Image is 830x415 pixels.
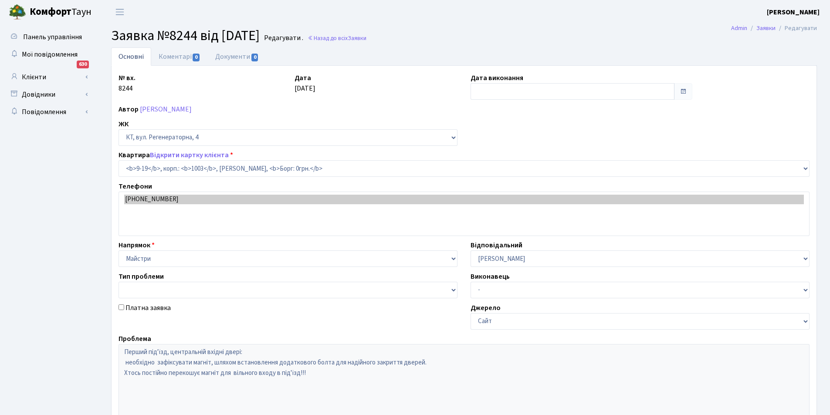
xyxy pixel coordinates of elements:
label: ЖК [119,119,129,129]
label: Тип проблеми [119,271,164,282]
a: Відкрити картку клієнта [150,150,229,160]
span: 0 [251,54,258,61]
label: Телефони [119,181,152,192]
button: Переключити навігацію [109,5,131,19]
a: Назад до всіхЗаявки [308,34,366,42]
label: Дата виконання [471,73,523,83]
li: Редагувати [776,24,817,33]
span: Заявки [348,34,366,42]
a: [PERSON_NAME] [140,105,192,114]
span: Заявка №8244 від [DATE] [111,26,260,46]
label: Відповідальний [471,240,522,250]
a: Клієнти [4,68,91,86]
label: Автор [119,104,139,115]
img: logo.png [9,3,26,21]
div: 630 [77,61,89,68]
label: Квартира [119,150,233,160]
label: Джерело [471,303,501,313]
a: [PERSON_NAME] [767,7,820,17]
span: Панель управління [23,32,82,42]
small: Редагувати . [262,34,303,42]
b: Комфорт [30,5,71,19]
div: 8244 [112,73,288,100]
a: Довідники [4,86,91,103]
label: Напрямок [119,240,155,250]
a: Admin [731,24,747,33]
div: [DATE] [288,73,464,100]
span: 0 [193,54,200,61]
label: Проблема [119,334,151,344]
a: Панель управління [4,28,91,46]
a: Заявки [756,24,776,33]
label: Дата [295,73,311,83]
label: Платна заявка [125,303,171,313]
a: Документи [208,47,266,66]
label: № вх. [119,73,136,83]
label: Виконавець [471,271,510,282]
option: [PHONE_NUMBER] [124,195,804,204]
a: Повідомлення [4,103,91,121]
select: ) [119,160,810,177]
span: Мої повідомлення [22,50,78,59]
a: Основні [111,47,151,66]
nav: breadcrumb [718,19,830,37]
a: Мої повідомлення630 [4,46,91,63]
span: Таун [30,5,91,20]
a: Коментарі [151,47,208,66]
